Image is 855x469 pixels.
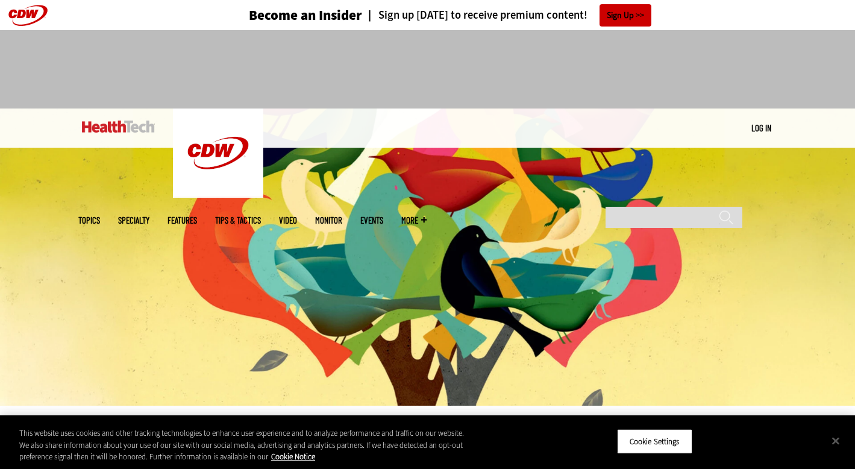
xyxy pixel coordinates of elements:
a: MonITor [315,216,342,225]
span: Topics [78,216,100,225]
span: Specialty [118,216,149,225]
a: Features [168,216,197,225]
div: User menu [751,122,771,134]
img: Home [173,109,263,198]
a: CDW [173,188,263,201]
button: Close [822,427,849,454]
span: More [401,216,427,225]
img: Home [82,121,155,133]
a: Events [360,216,383,225]
div: This website uses cookies and other tracking technologies to enhance user experience and to analy... [19,427,470,463]
iframe: advertisement [208,42,647,96]
button: Cookie Settings [617,429,692,454]
a: More information about your privacy [271,452,315,462]
a: Sign up [DATE] to receive premium content! [362,10,587,21]
a: Sign Up [600,4,651,27]
h3: Become an Insider [249,8,362,22]
a: Become an Insider [204,8,362,22]
a: Log in [751,122,771,133]
a: Video [279,216,297,225]
a: Tips & Tactics [215,216,261,225]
